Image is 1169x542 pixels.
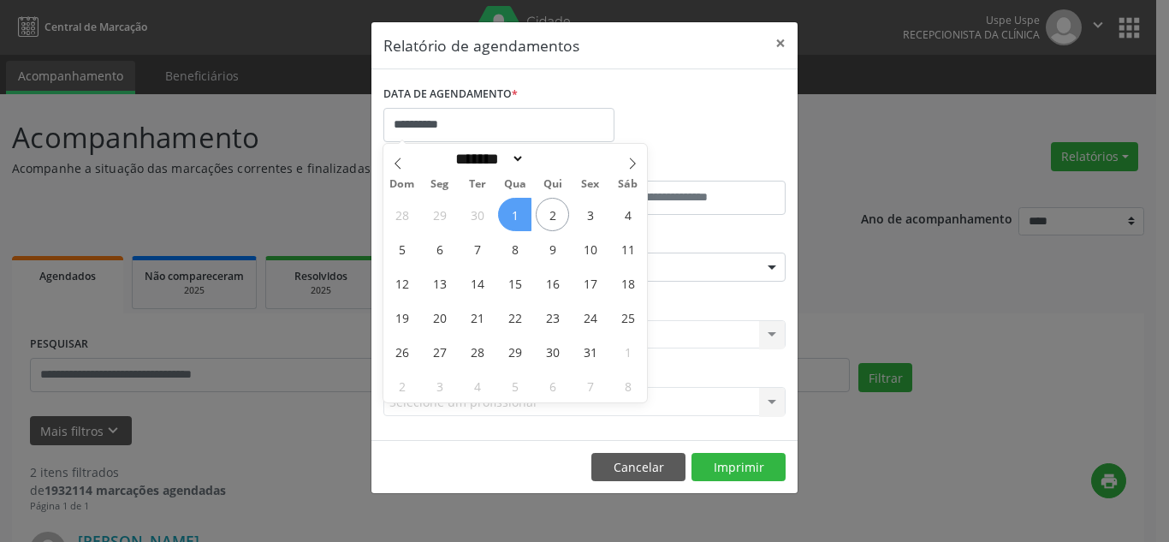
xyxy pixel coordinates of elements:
span: Outubro 16, 2025 [536,266,569,300]
span: Novembro 2, 2025 [385,369,418,402]
span: Outubro 4, 2025 [611,198,644,231]
span: Outubro 14, 2025 [460,266,494,300]
span: Novembro 7, 2025 [573,369,607,402]
span: Outubro 17, 2025 [573,266,607,300]
span: Outubro 25, 2025 [611,301,644,334]
span: Dom [383,179,421,190]
span: Outubro 18, 2025 [611,266,644,300]
span: Outubro 11, 2025 [611,232,644,265]
label: DATA DE AGENDAMENTO [383,81,518,108]
span: Outubro 29, 2025 [498,335,531,368]
span: Outubro 7, 2025 [460,232,494,265]
span: Outubro 13, 2025 [423,266,456,300]
span: Setembro 30, 2025 [460,198,494,231]
span: Outubro 27, 2025 [423,335,456,368]
span: Outubro 22, 2025 [498,301,531,334]
span: Outubro 24, 2025 [573,301,607,334]
span: Seg [421,179,459,190]
span: Novembro 3, 2025 [423,369,456,402]
span: Outubro 23, 2025 [536,301,569,334]
span: Outubro 26, 2025 [385,335,418,368]
span: Outubro 12, 2025 [385,266,418,300]
span: Outubro 20, 2025 [423,301,456,334]
span: Outubro 21, 2025 [460,301,494,334]
button: Close [763,22,798,64]
span: Outubro 9, 2025 [536,232,569,265]
span: Setembro 29, 2025 [423,198,456,231]
input: Year [525,150,581,168]
span: Novembro 6, 2025 [536,369,569,402]
span: Outubro 1, 2025 [498,198,531,231]
span: Outubro 30, 2025 [536,335,569,368]
button: Cancelar [591,453,685,482]
span: Outubro 31, 2025 [573,335,607,368]
span: Outubro 19, 2025 [385,301,418,334]
span: Qua [496,179,534,190]
span: Outubro 5, 2025 [385,232,418,265]
span: Sex [572,179,609,190]
span: Outubro 2, 2025 [536,198,569,231]
span: Novembro 1, 2025 [611,335,644,368]
span: Outubro 10, 2025 [573,232,607,265]
h5: Relatório de agendamentos [383,34,579,57]
span: Novembro 4, 2025 [460,369,494,402]
span: Outubro 3, 2025 [573,198,607,231]
span: Sáb [609,179,647,190]
span: Outubro 6, 2025 [423,232,456,265]
label: ATÉ [589,154,786,181]
span: Ter [459,179,496,190]
span: Novembro 5, 2025 [498,369,531,402]
select: Month [449,150,525,168]
span: Qui [534,179,572,190]
button: Imprimir [691,453,786,482]
span: Outubro 28, 2025 [460,335,494,368]
span: Novembro 8, 2025 [611,369,644,402]
span: Outubro 8, 2025 [498,232,531,265]
span: Setembro 28, 2025 [385,198,418,231]
span: Outubro 15, 2025 [498,266,531,300]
